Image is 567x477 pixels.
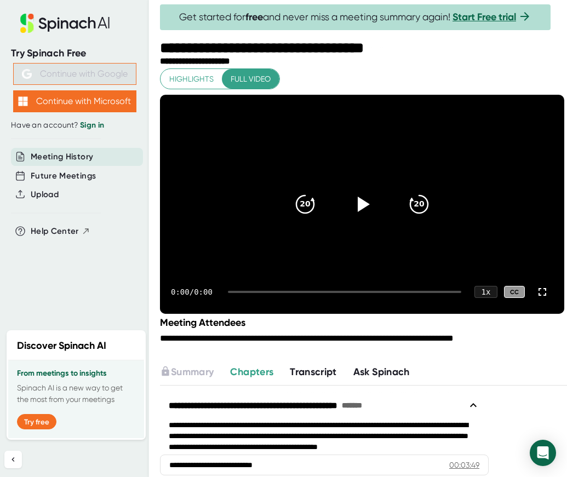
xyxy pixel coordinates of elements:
[31,225,90,238] button: Help Center
[31,225,79,238] span: Help Center
[353,365,410,380] button: Ask Spinach
[169,72,214,86] span: Highlights
[161,69,222,89] button: Highlights
[222,69,279,89] button: Full video
[530,440,556,466] div: Open Intercom Messenger
[230,365,273,380] button: Chapters
[17,369,135,378] h3: From meetings to insights
[160,365,214,380] button: Summary
[13,63,136,85] button: Continue with Google
[80,120,104,130] a: Sign in
[17,414,56,429] button: Try free
[453,11,516,23] a: Start Free trial
[13,90,136,112] button: Continue with Microsoft
[179,11,531,24] span: Get started for and never miss a meeting summary again!
[171,288,215,296] div: 0:00 / 0:00
[11,47,138,60] div: Try Spinach Free
[290,366,337,378] span: Transcript
[231,72,271,86] span: Full video
[17,338,106,353] h2: Discover Spinach AI
[160,317,567,329] div: Meeting Attendees
[504,286,525,298] div: CC
[31,188,59,201] button: Upload
[17,382,135,405] p: Spinach AI is a new way to get the most from your meetings
[31,170,96,182] button: Future Meetings
[353,366,410,378] span: Ask Spinach
[245,11,263,23] b: free
[31,151,93,163] button: Meeting History
[4,451,22,468] button: Collapse sidebar
[230,366,273,378] span: Chapters
[290,365,337,380] button: Transcript
[449,459,479,470] div: 00:03:49
[160,365,230,380] div: Upgrade to access
[171,366,214,378] span: Summary
[474,286,497,298] div: 1 x
[11,120,138,130] div: Have an account?
[22,69,32,79] img: Aehbyd4JwY73AAAAAElFTkSuQmCC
